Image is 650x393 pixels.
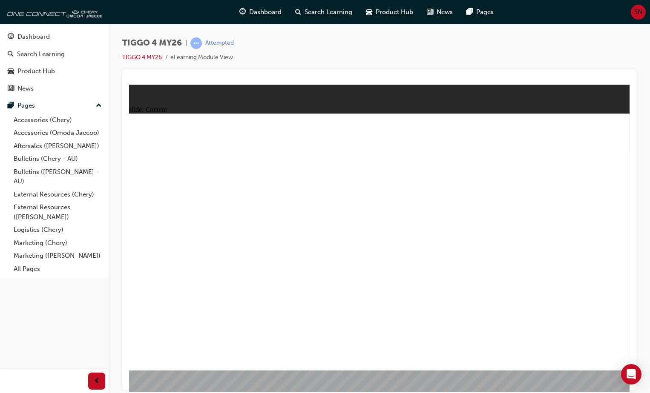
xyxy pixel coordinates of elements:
a: Accessories (Omoda Jaecoo) [10,126,105,140]
div: Search Learning [17,49,65,59]
div: Dashboard [17,32,50,42]
button: Pages [3,98,105,114]
a: Aftersales ([PERSON_NAME]) [10,140,105,153]
div: Pages [17,101,35,111]
span: up-icon [96,100,102,111]
img: oneconnect [4,3,102,20]
button: DashboardSearch LearningProduct HubNews [3,27,105,98]
a: Bulletins (Chery - AU) [10,152,105,165]
span: news-icon [427,7,433,17]
span: News [437,7,453,17]
span: guage-icon [8,33,14,41]
a: Accessories (Chery) [10,114,105,127]
span: Product Hub [376,7,413,17]
a: TIGGO 4 MY26 [122,54,162,61]
span: SN [634,7,642,17]
a: Marketing (Chery) [10,236,105,250]
span: car-icon [366,7,372,17]
span: Search Learning [305,7,352,17]
span: | [185,38,187,48]
div: Product Hub [17,66,55,76]
a: Search Learning [3,46,105,62]
a: Marketing ([PERSON_NAME]) [10,249,105,262]
a: pages-iconPages [460,3,500,21]
a: News [3,81,105,97]
a: news-iconNews [420,3,460,21]
span: Pages [476,7,494,17]
span: car-icon [8,68,14,75]
a: car-iconProduct Hub [359,3,420,21]
div: News [17,84,34,94]
span: TIGGO 4 MY26 [122,38,182,48]
span: learningRecordVerb_ATTEMPT-icon [190,37,202,49]
span: news-icon [8,85,14,93]
span: guage-icon [239,7,246,17]
span: pages-icon [466,7,473,17]
span: pages-icon [8,102,14,110]
span: search-icon [295,7,301,17]
div: Attempted [205,39,234,47]
a: guage-iconDashboard [233,3,288,21]
div: Open Intercom Messenger [621,364,641,384]
a: Product Hub [3,63,105,79]
a: Logistics (Chery) [10,223,105,236]
a: All Pages [10,262,105,276]
a: search-iconSearch Learning [288,3,359,21]
a: External Resources (Chery) [10,188,105,201]
a: Dashboard [3,29,105,45]
a: External Resources ([PERSON_NAME]) [10,201,105,223]
span: search-icon [8,51,14,58]
span: prev-icon [94,376,100,387]
a: Bulletins ([PERSON_NAME] - AU) [10,165,105,188]
span: Dashboard [249,7,282,17]
li: eLearning Module View [170,53,233,63]
button: SN [631,5,646,20]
